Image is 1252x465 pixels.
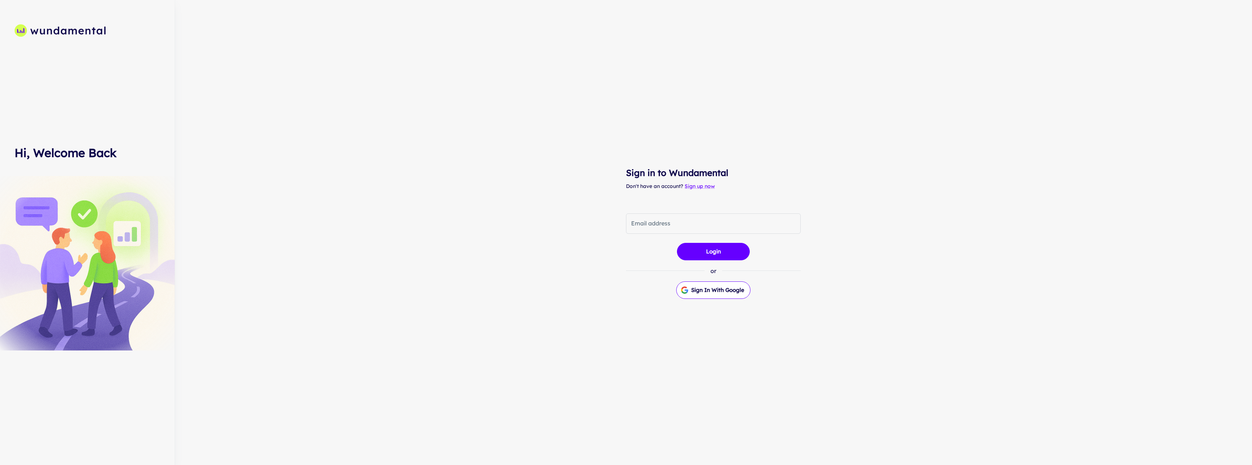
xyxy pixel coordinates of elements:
[685,183,715,189] a: Sign up now
[677,243,750,260] button: Login
[710,266,716,275] p: or
[676,281,750,299] button: Sign in with Google
[626,166,801,179] h4: Sign in to Wundamental
[626,182,801,190] p: Don't have an account?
